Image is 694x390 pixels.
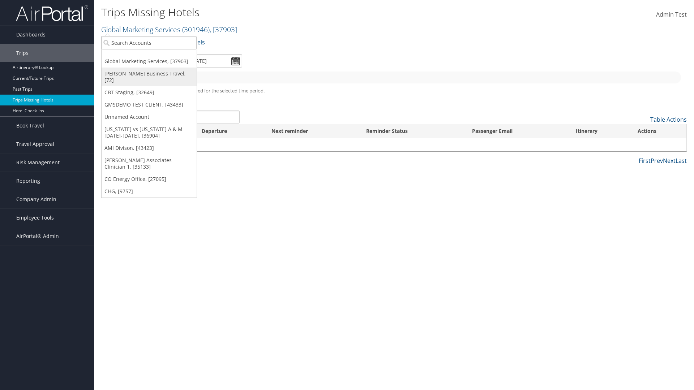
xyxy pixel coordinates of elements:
th: Reminder Status [360,124,466,138]
p: Filter: [101,38,492,47]
th: Itinerary [569,124,631,138]
a: GMSDEMO TEST CLIENT, [43433] [102,99,197,111]
span: Employee Tools [16,209,54,227]
span: , [ 37903 ] [210,25,237,34]
span: ( 301946 ) [182,25,210,34]
th: Departure: activate to sort column ascending [195,124,265,138]
th: Next reminder [265,124,360,138]
a: Admin Test [656,4,687,26]
span: Travel Approval [16,135,54,153]
span: Book Travel [16,117,44,135]
span: Dashboards [16,26,46,44]
span: Trips [16,44,29,62]
a: Table Actions [650,116,687,123]
a: Last [676,157,687,165]
a: [PERSON_NAME] Associates - Clinician 1, [35133] [102,154,197,173]
a: Unnamed Account [102,111,197,123]
a: CO Energy Office, [27095] [102,173,197,185]
input: Search Accounts [102,36,197,49]
span: Admin Test [656,10,687,18]
a: CHG, [9757] [102,185,197,198]
a: Next [663,157,676,165]
input: [DATE] - [DATE] [166,54,242,68]
h1: Trips Missing Hotels [101,5,492,20]
a: Global Marketing Services [101,25,237,34]
th: Passenger Email: activate to sort column ascending [466,124,569,138]
h5: * progress bar represents overnights covered for the selected time period. [107,87,681,94]
a: [US_STATE] vs [US_STATE] A & M [DATE]-[DATE], [36904] [102,123,197,142]
a: AMI Divison, [43423] [102,142,197,154]
td: All overnight stays are covered. [102,138,686,151]
img: airportal-logo.png [16,5,88,22]
a: First [639,157,651,165]
a: Prev [651,157,663,165]
th: Actions [631,124,686,138]
span: Reporting [16,172,40,190]
a: [PERSON_NAME] Business Travel, [72] [102,68,197,86]
a: Global Marketing Services, [37903] [102,55,197,68]
span: Company Admin [16,190,56,208]
a: CBT Staging, [32649] [102,86,197,99]
span: AirPortal® Admin [16,227,59,245]
span: Risk Management [16,153,60,172]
